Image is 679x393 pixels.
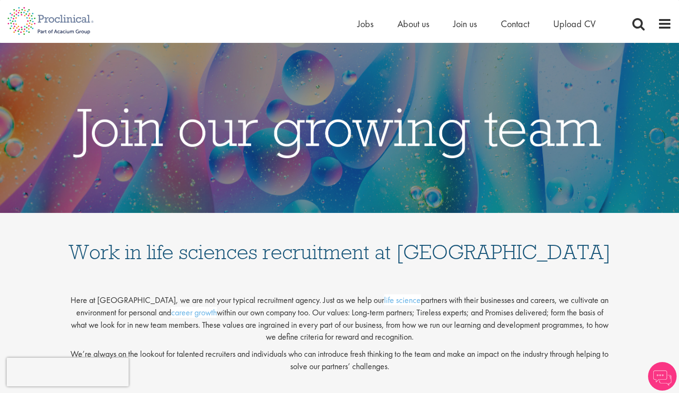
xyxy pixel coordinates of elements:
h1: Work in life sciences recruitment at [GEOGRAPHIC_DATA] [68,222,611,262]
a: career growth [171,307,217,318]
p: We’re always on the lookout for talented recruiters and individuals who can introduce fresh think... [68,348,611,372]
img: Chatbot [648,362,677,391]
a: Upload CV [553,18,596,30]
a: Join us [453,18,477,30]
a: Contact [501,18,529,30]
a: About us [397,18,429,30]
a: Jobs [357,18,374,30]
a: life science [384,294,421,305]
p: Here at [GEOGRAPHIC_DATA], we are not your typical recruitment agency. Just as we help our partne... [68,286,611,343]
iframe: reCAPTCHA [7,358,129,386]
